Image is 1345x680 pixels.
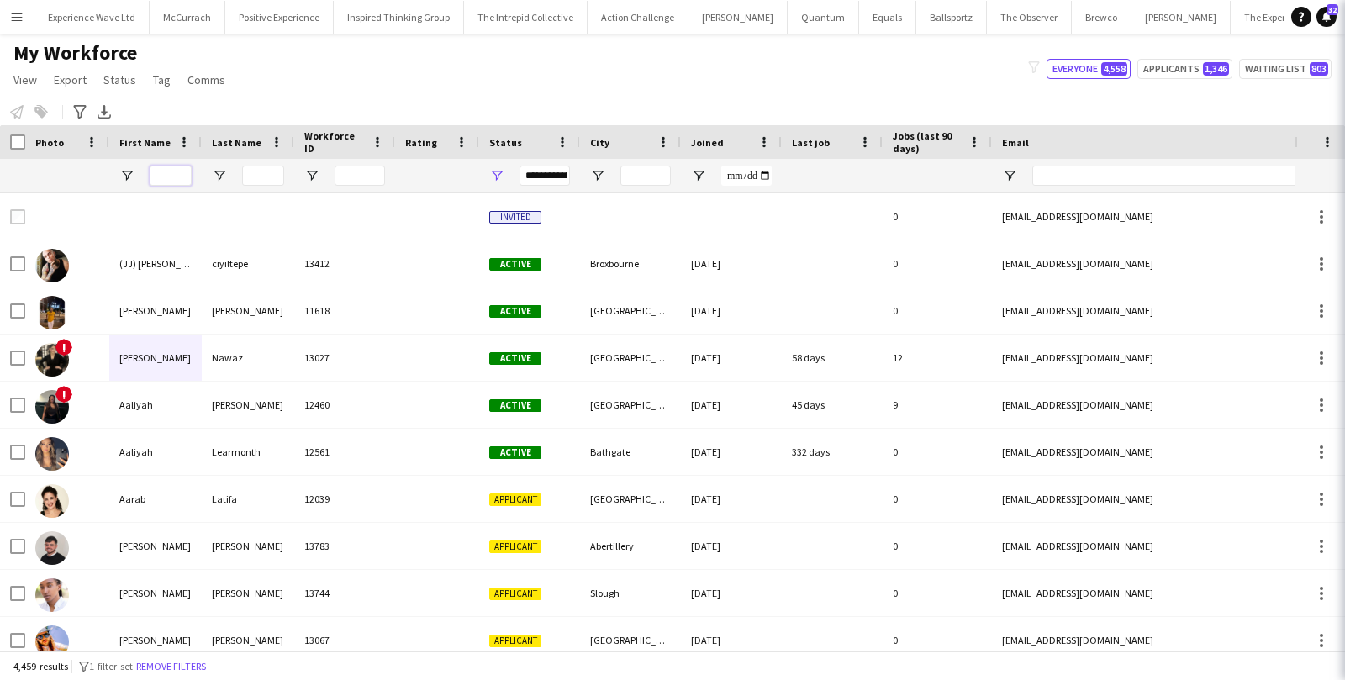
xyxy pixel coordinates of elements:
span: Applicant [489,540,541,553]
span: Joined [691,136,724,149]
button: Open Filter Menu [489,168,504,183]
div: [EMAIL_ADDRESS][DOMAIN_NAME] [992,523,1328,569]
div: 0 [883,287,992,334]
span: Status [489,136,522,149]
div: [PERSON_NAME] [109,335,202,381]
span: Active [489,399,541,412]
button: Positive Experience [225,1,334,34]
span: View [13,72,37,87]
div: Aarab [109,476,202,522]
span: 32 [1327,4,1338,15]
div: [DATE] [681,476,782,522]
div: [DATE] [681,429,782,475]
div: [DATE] [681,570,782,616]
button: Quantum [788,1,859,34]
a: 32 [1316,7,1337,27]
span: ! [55,386,72,403]
button: Open Filter Menu [590,168,605,183]
div: [DATE] [681,287,782,334]
div: 0 [883,523,992,569]
button: Applicants1,346 [1137,59,1232,79]
div: [GEOGRAPHIC_DATA] [580,617,681,663]
div: [EMAIL_ADDRESS][DOMAIN_NAME] [992,240,1328,287]
button: Open Filter Menu [691,168,706,183]
div: [PERSON_NAME] [109,617,202,663]
span: Email [1002,136,1029,149]
span: 4,558 [1101,62,1127,76]
div: Nawaz [202,335,294,381]
div: Broxbourne [580,240,681,287]
span: Active [489,446,541,459]
button: McCurrach [150,1,225,34]
span: ! [55,339,72,356]
div: [DATE] [681,617,782,663]
span: Tag [153,72,171,87]
input: Email Filter Input [1032,166,1318,186]
div: [GEOGRAPHIC_DATA] [580,382,681,428]
span: Last job [792,136,830,149]
div: 0 [883,193,992,240]
div: 0 [883,476,992,522]
button: Open Filter Menu [212,168,227,183]
img: Aaron Blackham [35,531,69,565]
img: Aaron Harvey [35,625,69,659]
input: Workforce ID Filter Input [335,166,385,186]
div: [EMAIL_ADDRESS][DOMAIN_NAME] [992,193,1328,240]
div: 0 [883,570,992,616]
div: 13783 [294,523,395,569]
button: Ballsportz [916,1,987,34]
div: 0 [883,240,992,287]
div: [PERSON_NAME] [202,523,294,569]
span: Status [103,72,136,87]
button: Open Filter Menu [119,168,134,183]
span: Applicant [489,635,541,647]
div: ciyiltepe [202,240,294,287]
div: [GEOGRAPHIC_DATA] [580,287,681,334]
div: [EMAIL_ADDRESS][DOMAIN_NAME] [992,382,1328,428]
span: Rating [405,136,437,149]
a: View [7,69,44,91]
span: Last Name [212,136,261,149]
div: [EMAIL_ADDRESS][DOMAIN_NAME] [992,476,1328,522]
img: Aaron Carty [35,578,69,612]
button: Action Challenge [588,1,688,34]
button: Brewco [1072,1,1131,34]
span: City [590,136,609,149]
div: 13067 [294,617,395,663]
div: [DATE] [681,523,782,569]
span: My Workforce [13,40,137,66]
span: Applicant [489,493,541,506]
div: [DATE] [681,240,782,287]
span: Invited [489,211,541,224]
div: [EMAIL_ADDRESS][DOMAIN_NAME] [992,335,1328,381]
span: 803 [1310,62,1328,76]
input: Last Name Filter Input [242,166,284,186]
img: aakash Charles [35,296,69,329]
div: [GEOGRAPHIC_DATA], [GEOGRAPHIC_DATA] [580,476,681,522]
div: 12460 [294,382,395,428]
div: [PERSON_NAME] [202,570,294,616]
div: Latifa [202,476,294,522]
img: Aaliyah Learmonth [35,437,69,471]
button: [PERSON_NAME] [1131,1,1231,34]
div: [PERSON_NAME] [109,570,202,616]
div: [PERSON_NAME] [202,617,294,663]
div: 11618 [294,287,395,334]
div: [EMAIL_ADDRESS][DOMAIN_NAME] [992,287,1328,334]
span: Active [489,258,541,271]
span: First Name [119,136,171,149]
input: City Filter Input [620,166,671,186]
button: The Observer [987,1,1072,34]
div: [GEOGRAPHIC_DATA] [580,335,681,381]
img: Aaliyah Braithwaite [35,390,69,424]
div: 332 days [782,429,883,475]
button: Waiting list803 [1239,59,1332,79]
span: Applicant [489,588,541,600]
button: Open Filter Menu [304,168,319,183]
a: Comms [181,69,232,91]
input: First Name Filter Input [150,166,192,186]
div: 0 [883,429,992,475]
a: Tag [146,69,177,91]
div: [PERSON_NAME] [202,287,294,334]
div: [PERSON_NAME] [202,382,294,428]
